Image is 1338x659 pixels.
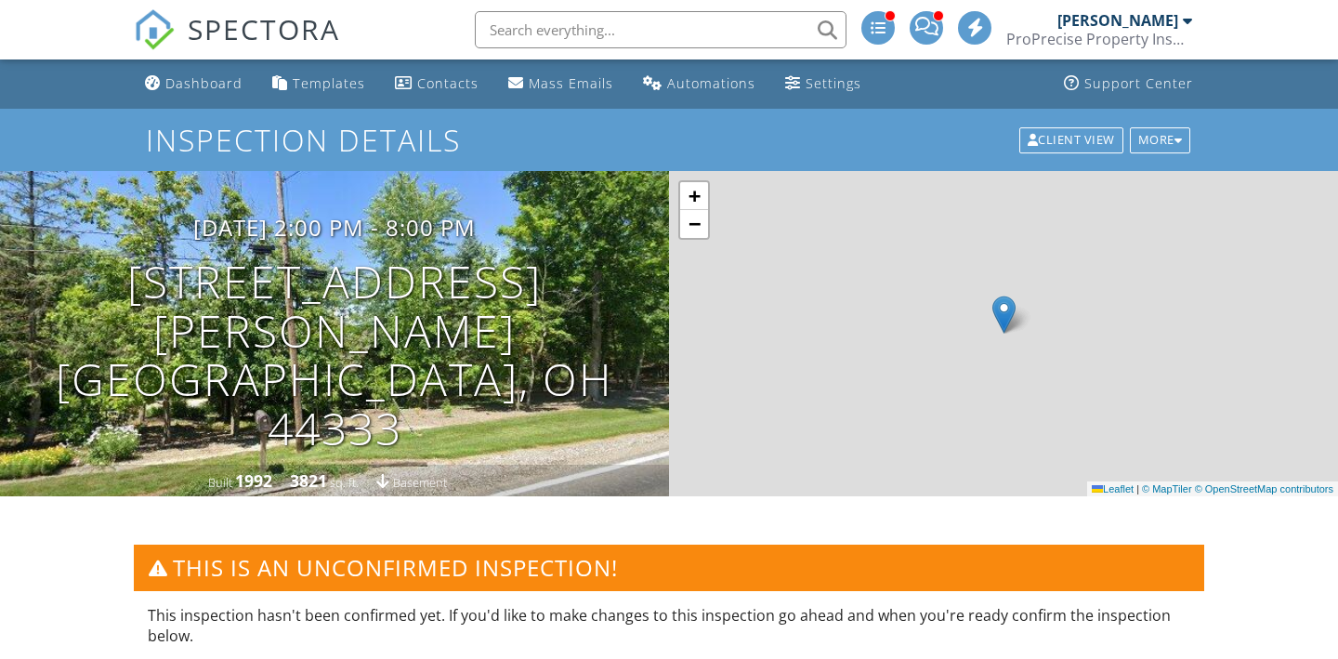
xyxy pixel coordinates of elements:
a: Zoom in [680,182,708,210]
div: Automations [667,74,755,92]
img: Marker [992,296,1016,334]
span: sq. ft. [330,474,359,491]
h1: [STREET_ADDRESS][PERSON_NAME] [GEOGRAPHIC_DATA], OH 44333 [30,257,639,454]
a: Mass Emails [501,67,621,101]
input: Search everything... [475,11,846,48]
div: Contacts [417,74,479,92]
span: | [1136,483,1139,494]
h1: Inspection Details [146,124,1192,156]
span: SPECTORA [188,9,340,48]
div: Settings [806,74,861,92]
a: Contacts [387,67,486,101]
div: More [1130,127,1191,153]
div: [PERSON_NAME] [1057,11,1178,30]
div: Mass Emails [529,74,613,92]
span: − [689,212,701,235]
a: Templates [265,67,373,101]
h3: This is an Unconfirmed Inspection! [134,545,1204,590]
div: Templates [293,74,365,92]
p: This inspection hasn't been confirmed yet. If you'd like to make changes to this inspection go ah... [148,605,1190,647]
a: Client View [1017,130,1128,147]
a: Zoom out [680,210,708,238]
a: Leaflet [1092,483,1134,494]
span: basement [393,474,447,491]
a: Settings [778,67,869,101]
div: Support Center [1084,74,1193,92]
a: SPECTORA [134,25,340,64]
h3: [DATE] 2:00 pm - 8:00 pm [193,215,476,240]
img: The Best Home Inspection Software - Spectora [134,9,175,50]
div: ProPrecise Property Inspections LLC. [1006,30,1192,48]
div: Client View [1019,127,1123,153]
a: Dashboard [138,67,250,101]
a: Automations (Advanced) [636,67,763,101]
span: + [689,184,701,207]
span: Built [208,474,232,491]
div: Dashboard [165,74,243,92]
a: © OpenStreetMap contributors [1195,483,1333,494]
div: 1992 [235,469,272,492]
div: 3821 [290,469,327,492]
a: © MapTiler [1142,483,1192,494]
a: Support Center [1056,67,1200,101]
